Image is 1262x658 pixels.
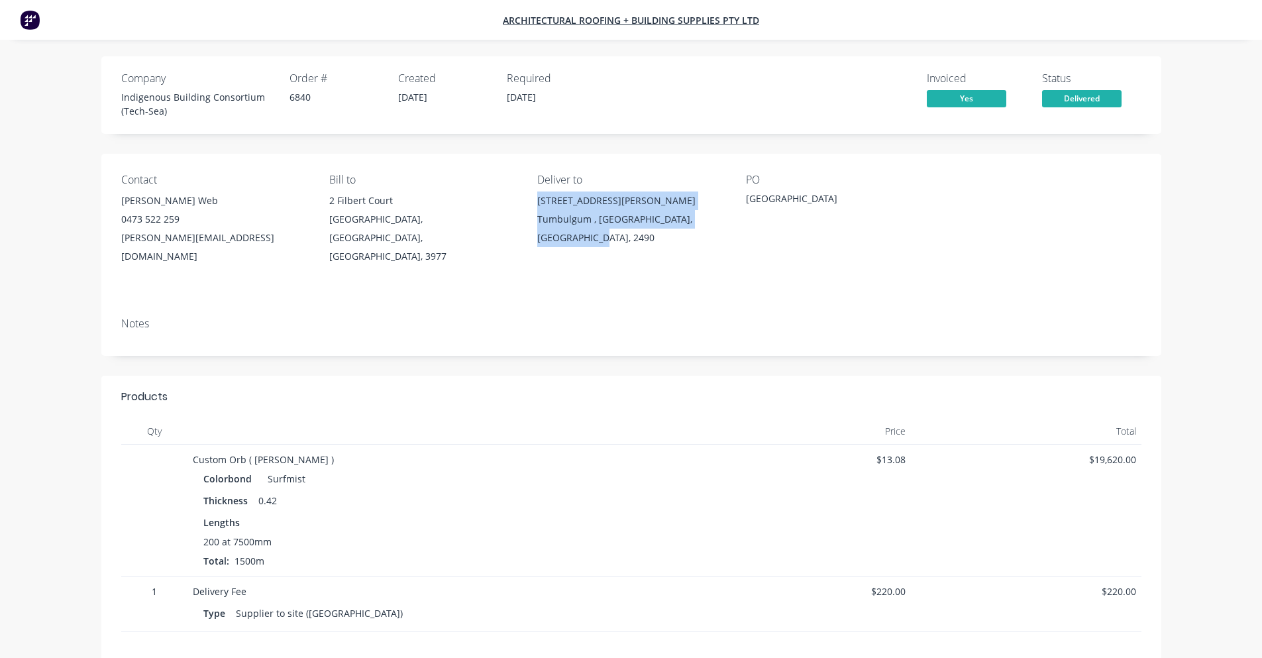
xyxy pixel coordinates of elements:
span: $220.00 [916,584,1136,598]
div: [PERSON_NAME] Web [121,192,308,210]
div: 6840 [289,90,382,104]
div: Colorbond [203,469,257,488]
div: Status [1042,72,1141,85]
div: Tumbulgum , [GEOGRAPHIC_DATA], [GEOGRAPHIC_DATA], 2490 [537,210,724,247]
span: [DATE] [507,91,536,103]
div: PO [746,174,933,186]
div: [GEOGRAPHIC_DATA] [746,192,912,210]
div: [STREET_ADDRESS][PERSON_NAME] [537,192,724,210]
div: Supplier to site ([GEOGRAPHIC_DATA]) [231,604,408,623]
span: 1500m [229,555,270,567]
div: Invoiced [927,72,1026,85]
div: [GEOGRAPHIC_DATA], [GEOGRAPHIC_DATA], [GEOGRAPHIC_DATA], 3977 [329,210,516,266]
div: Required [507,72,600,85]
div: [PERSON_NAME] Web0473 522 259[PERSON_NAME][EMAIL_ADDRESS][DOMAIN_NAME] [121,192,308,266]
span: [DATE] [398,91,427,103]
div: Bill to [329,174,516,186]
div: Deliver to [537,174,724,186]
div: 2 Filbert Court [329,192,516,210]
div: Thickness [203,491,253,510]
div: Notes [121,317,1141,330]
div: 2 Filbert Court[GEOGRAPHIC_DATA], [GEOGRAPHIC_DATA], [GEOGRAPHIC_DATA], 3977 [329,192,516,266]
div: Indigenous Building Consortium (Tech-Sea) [121,90,274,118]
span: Yes [927,90,1006,107]
span: $19,620.00 [916,453,1136,466]
div: Company [121,72,274,85]
div: Surfmist [262,469,305,488]
div: Qty [121,418,187,445]
span: 200 at 7500mm [203,535,272,549]
div: 0473 522 259 [121,210,308,229]
span: $13.08 [686,453,906,466]
div: Order # [289,72,382,85]
div: [PERSON_NAME][EMAIL_ADDRESS][DOMAIN_NAME] [121,229,308,266]
div: Type [203,604,231,623]
span: Lengths [203,516,240,529]
div: Created [398,72,491,85]
span: Delivered [1042,90,1122,107]
div: Total [911,418,1141,445]
div: [STREET_ADDRESS][PERSON_NAME]Tumbulgum , [GEOGRAPHIC_DATA], [GEOGRAPHIC_DATA], 2490 [537,192,724,247]
div: Price [681,418,912,445]
span: $220.00 [686,584,906,598]
img: Factory [20,10,40,30]
span: Custom Orb ( [PERSON_NAME] ) [193,453,334,466]
div: Contact [121,174,308,186]
span: Delivery Fee [193,585,246,598]
span: 1 [127,584,182,598]
span: Total: [203,555,229,567]
div: 0.42 [253,491,282,510]
div: Products [121,389,168,405]
a: Architectural Roofing + Building Supplies Pty Ltd [503,14,759,27]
